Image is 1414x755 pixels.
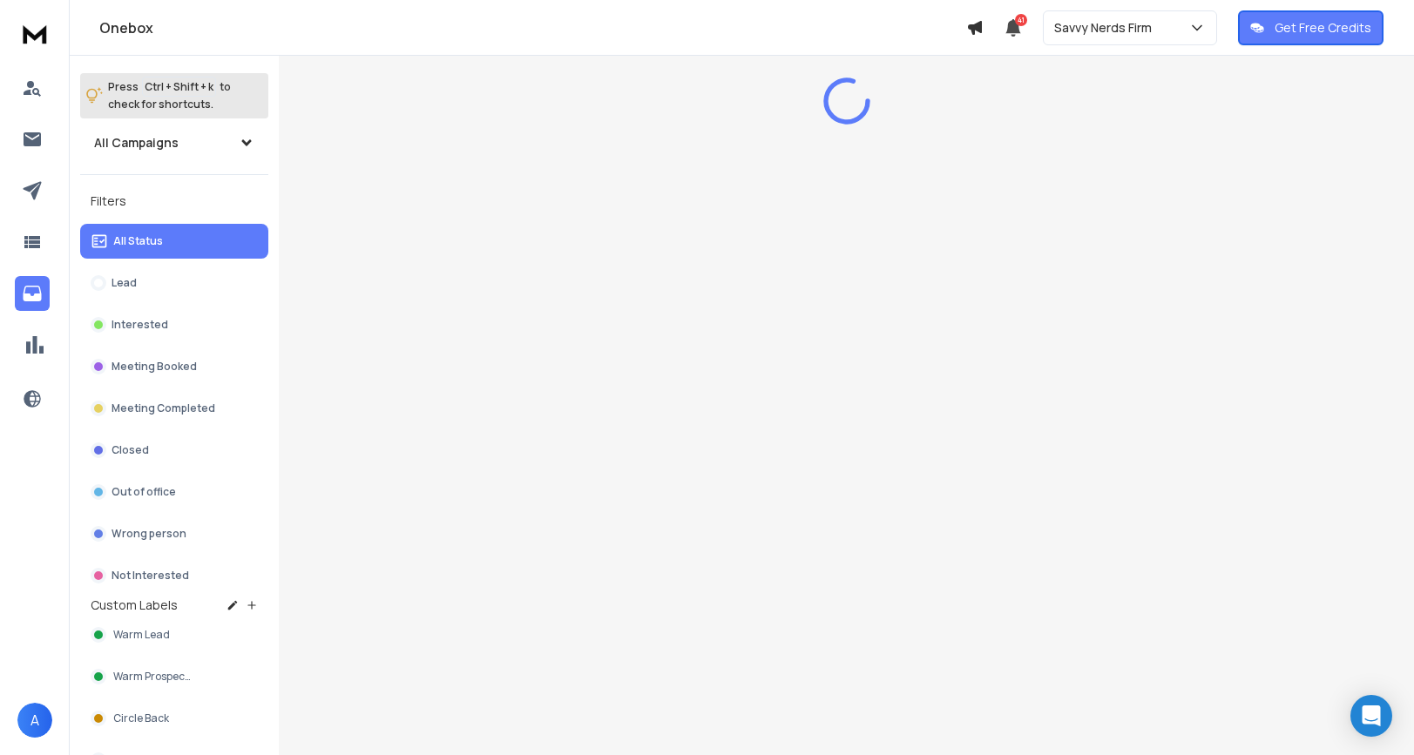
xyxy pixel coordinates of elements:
button: Closed [80,433,268,468]
p: Lead [112,276,137,290]
p: Meeting Booked [112,360,197,374]
h1: All Campaigns [94,134,179,152]
button: Warm Prospects [80,659,268,694]
span: 41 [1015,14,1027,26]
button: Interested [80,307,268,342]
h1: Onebox [99,17,966,38]
button: A [17,703,52,738]
span: Warm Prospects [113,670,193,684]
button: Warm Lead [80,617,268,652]
p: Wrong person [112,527,186,541]
p: Press to check for shortcuts. [108,78,231,113]
p: Not Interested [112,569,189,583]
button: Lead [80,266,268,300]
p: Closed [112,443,149,457]
p: Out of office [112,485,176,499]
p: Get Free Credits [1275,19,1371,37]
button: All Status [80,224,268,259]
button: Meeting Completed [80,391,268,426]
h3: Custom Labels [91,597,178,614]
button: Out of office [80,475,268,509]
button: Not Interested [80,558,268,593]
div: Open Intercom Messenger [1350,695,1392,737]
p: Savvy Nerds Firm [1054,19,1159,37]
button: Circle Back [80,701,268,736]
img: logo [17,17,52,50]
span: Ctrl + Shift + k [142,77,216,97]
p: All Status [113,234,163,248]
button: Meeting Booked [80,349,268,384]
span: Warm Lead [113,628,170,642]
h3: Filters [80,189,268,213]
button: Wrong person [80,516,268,551]
p: Interested [112,318,168,332]
button: All Campaigns [80,125,268,160]
span: Circle Back [113,711,169,725]
p: Meeting Completed [112,401,215,415]
button: Get Free Credits [1238,10,1384,45]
